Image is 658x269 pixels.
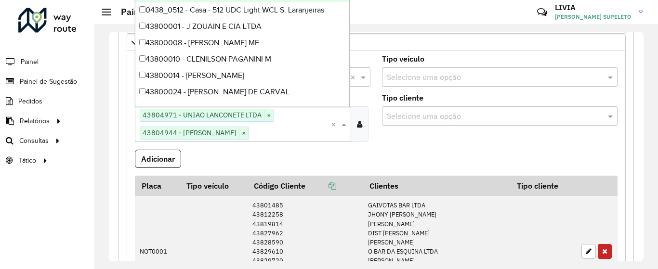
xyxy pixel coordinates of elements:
span: 43804971 - UNIAO LANCONETE LTDA [140,109,264,121]
div: 43800001 - J ZOUAIN E CIA LTDA [135,18,349,35]
div: 43800024 - [PERSON_NAME] DE CARVAL [135,84,349,100]
span: Consultas [19,136,49,146]
a: Rota Noturna/Vespertina [127,35,626,51]
th: Clientes [363,176,510,196]
th: Tipo veículo [180,176,248,196]
a: Copiar [305,181,336,191]
span: Painel [21,57,39,67]
span: Pedidos [18,96,42,106]
th: Código Cliente [247,176,363,196]
div: 43800008 - [PERSON_NAME] ME [135,35,349,51]
span: Clear all [350,71,358,83]
span: Tático [18,155,36,166]
span: 43804944 - [PERSON_NAME] [140,127,239,139]
div: 0438_0512 - Casa - 512 UDC Light WCL S. Laranjeiras [135,2,349,18]
span: × [264,110,274,121]
span: × [239,128,249,139]
div: 43800010 - CLENILSON PAGANINI M [135,51,349,67]
th: Placa [135,176,180,196]
h2: Painel de Sugestão - Criar registro [111,7,258,17]
span: Relatórios [20,116,50,126]
span: [PERSON_NAME] SUPELETO [555,13,632,21]
label: Tipo veículo [382,53,424,64]
span: Clear all [331,118,339,130]
th: Tipo cliente [510,176,576,196]
h3: LIVIA [555,3,632,12]
div: 43800014 - [PERSON_NAME] [135,67,349,84]
div: 43800026 - [PERSON_NAME] [135,100,349,116]
label: Tipo cliente [382,92,423,103]
span: Painel de Sugestão [20,77,77,87]
a: Contato Rápido [532,2,553,23]
button: Adicionar [135,150,181,168]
